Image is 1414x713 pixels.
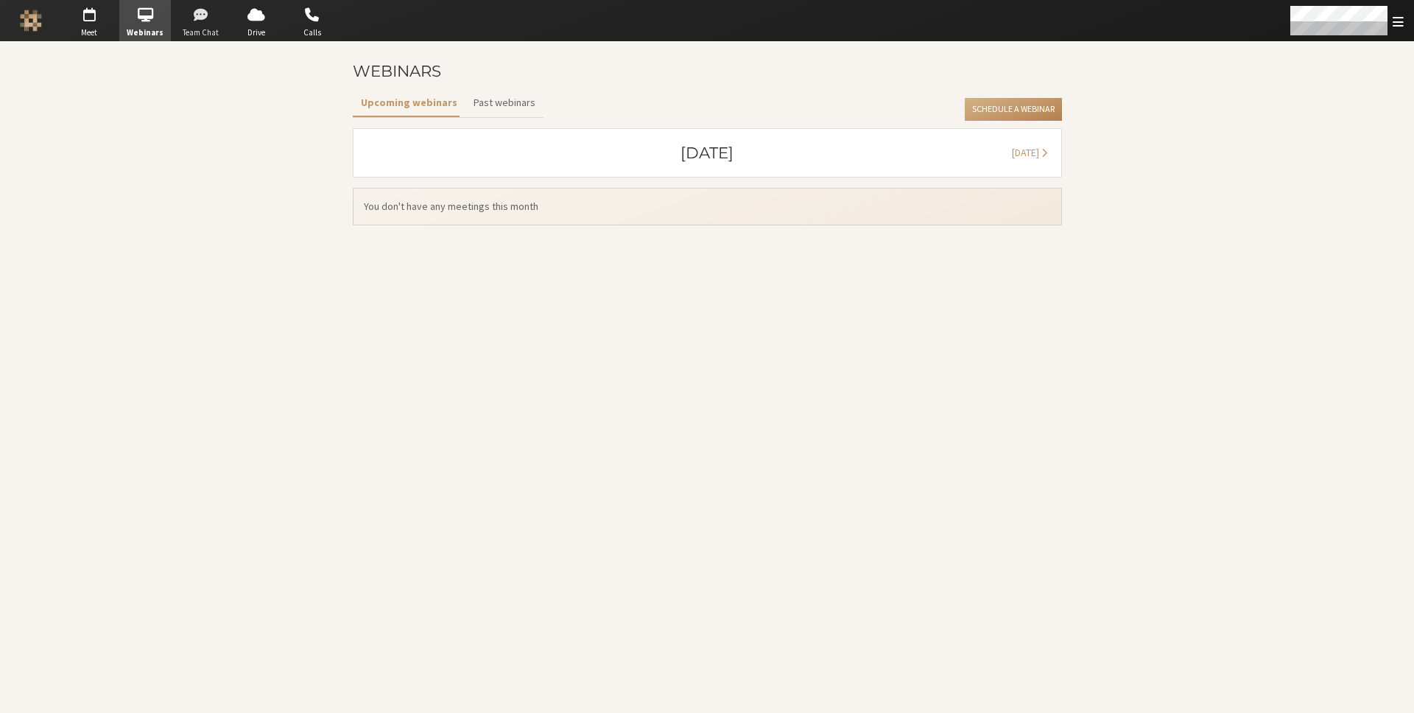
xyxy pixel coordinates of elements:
[231,27,282,39] span: Drive
[353,63,441,80] h3: Webinars
[20,10,42,32] img: Iotum
[1012,146,1039,159] span: [DATE]
[63,27,115,39] span: Meet
[465,90,544,116] button: Past webinars
[286,27,338,39] span: Calls
[175,27,227,39] span: Team Chat
[364,199,1051,214] span: You don't have any meetings this month
[353,90,465,116] button: Upcoming webinars
[1004,139,1056,166] button: [DATE]
[680,144,734,161] h3: [DATE]
[965,98,1061,122] button: Schedule a Webinar
[119,27,171,39] span: Webinars
[1377,675,1403,703] iframe: Chat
